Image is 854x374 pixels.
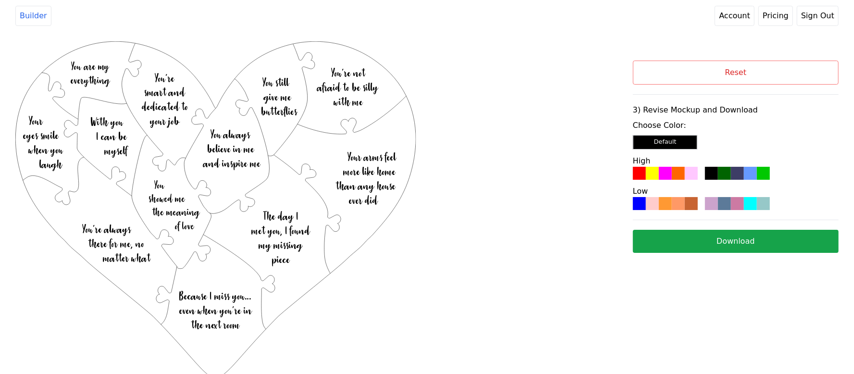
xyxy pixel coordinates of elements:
[154,178,165,192] text: You
[207,141,255,156] text: believe in me
[347,150,397,164] text: Your arms feel
[28,142,63,157] text: when you
[654,138,677,145] small: Default
[71,60,110,74] text: You are my
[91,114,124,129] text: With you
[797,6,839,26] button: Sign Out
[334,94,363,109] text: with me
[96,129,127,144] text: I can be
[263,89,292,104] text: give me
[144,85,186,100] text: smart and
[211,127,251,142] text: You always
[150,114,180,129] text: your job
[251,224,310,238] text: met you, I found
[82,222,132,237] text: You’re always
[272,252,290,267] text: piece
[203,156,261,171] text: and inspire me
[343,164,396,179] text: more like home
[633,187,648,196] label: Low
[191,318,240,333] text: the next room
[261,104,298,119] text: butterflies
[317,80,379,95] text: afraid to be silly
[332,65,366,80] text: You’re not
[152,206,200,219] text: the meaning
[633,156,651,165] label: High
[103,250,151,265] text: matter what
[71,74,111,87] text: everything
[263,75,290,90] text: You still
[259,238,303,253] text: my missing
[23,128,59,143] text: eyes smile
[39,157,62,172] text: laugh
[155,71,175,86] text: You’re
[142,100,188,114] text: dedicated to
[179,303,252,318] text: even when you’re in
[335,178,396,193] text: than any house
[633,230,839,253] button: Download
[633,61,839,85] button: Reset
[349,193,378,208] text: ever did
[263,209,298,224] text: The day I
[29,113,43,128] text: Your
[758,6,793,26] a: Pricing
[179,289,252,304] text: Because I miss you…
[88,236,144,251] text: there for me, no
[633,120,839,131] label: Choose Color:
[15,6,51,26] a: Builder
[104,143,128,158] text: myself
[715,6,755,26] a: Account
[149,192,186,205] text: showed me
[175,219,195,233] text: of love
[633,104,839,116] label: 3) Revise Mockup and Download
